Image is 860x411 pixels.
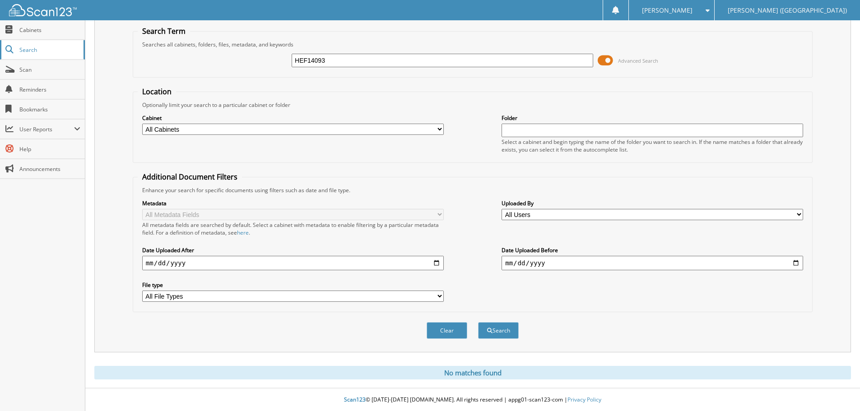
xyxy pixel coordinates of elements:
label: Cabinet [142,114,444,122]
div: © [DATE]-[DATE] [DOMAIN_NAME]. All rights reserved | appg01-scan123-com | [85,389,860,411]
label: Uploaded By [502,199,803,207]
span: [PERSON_NAME] ([GEOGRAPHIC_DATA]) [728,8,847,13]
label: File type [142,281,444,289]
span: User Reports [19,125,74,133]
button: Search [478,322,519,339]
div: No matches found [94,366,851,379]
span: Scan [19,66,80,74]
span: Search [19,46,79,54]
legend: Search Term [138,26,190,36]
img: scan123-logo-white.svg [9,4,77,16]
span: Scan123 [344,396,366,403]
span: Advanced Search [618,57,658,64]
span: Announcements [19,165,80,173]
legend: Additional Document Filters [138,172,242,182]
span: Cabinets [19,26,80,34]
iframe: Chat Widget [815,368,860,411]
span: Reminders [19,86,80,93]
label: Folder [502,114,803,122]
input: start [142,256,444,270]
legend: Location [138,87,176,97]
div: Optionally limit your search to a particular cabinet or folder [138,101,808,109]
label: Metadata [142,199,444,207]
div: Enhance your search for specific documents using filters such as date and file type. [138,186,808,194]
a: Privacy Policy [567,396,601,403]
span: Help [19,145,80,153]
button: Clear [427,322,467,339]
label: Date Uploaded After [142,246,444,254]
input: end [502,256,803,270]
a: here [237,229,249,236]
div: All metadata fields are searched by default. Select a cabinet with metadata to enable filtering b... [142,221,444,236]
label: Date Uploaded Before [502,246,803,254]
div: Select a cabinet and begin typing the name of the folder you want to search in. If the name match... [502,138,803,153]
span: [PERSON_NAME] [642,8,693,13]
div: Searches all cabinets, folders, files, metadata, and keywords [138,41,808,48]
span: Bookmarks [19,106,80,113]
